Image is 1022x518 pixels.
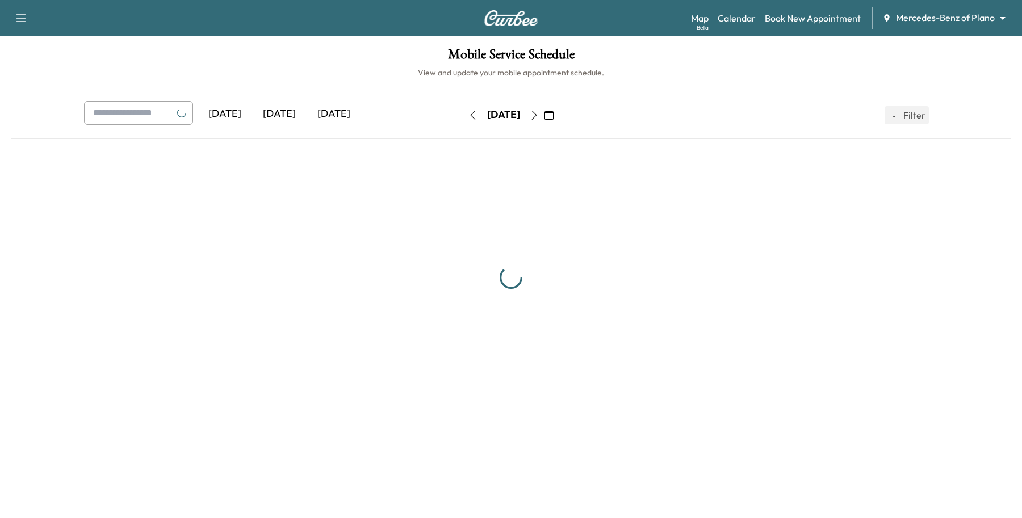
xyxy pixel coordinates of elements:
[11,67,1011,78] h6: View and update your mobile appointment schedule.
[697,23,709,32] div: Beta
[903,108,924,122] span: Filter
[896,11,995,24] span: Mercedes-Benz of Plano
[11,48,1011,67] h1: Mobile Service Schedule
[691,11,709,25] a: MapBeta
[718,11,756,25] a: Calendar
[198,101,252,127] div: [DATE]
[765,11,861,25] a: Book New Appointment
[487,108,520,122] div: [DATE]
[252,101,307,127] div: [DATE]
[307,101,361,127] div: [DATE]
[885,106,929,124] button: Filter
[484,10,538,26] img: Curbee Logo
